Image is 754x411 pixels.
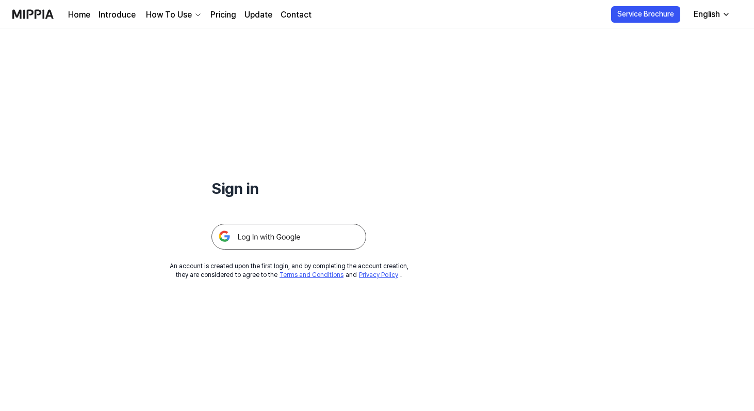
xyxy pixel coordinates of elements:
div: How To Use [144,9,194,21]
div: An account is created upon the first login, and by completing the account creation, they are cons... [170,262,408,280]
h1: Sign in [211,177,366,199]
a: Privacy Policy [359,271,398,278]
button: English [685,4,736,25]
a: Contact [281,9,312,21]
a: Home [68,9,90,21]
a: Introduce [99,9,136,21]
img: 구글 로그인 버튼 [211,224,366,250]
a: Pricing [210,9,236,21]
a: Terms and Conditions [280,271,343,278]
button: Service Brochure [611,6,680,23]
div: English [692,8,722,21]
button: How To Use [144,9,202,21]
a: Update [244,9,272,21]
